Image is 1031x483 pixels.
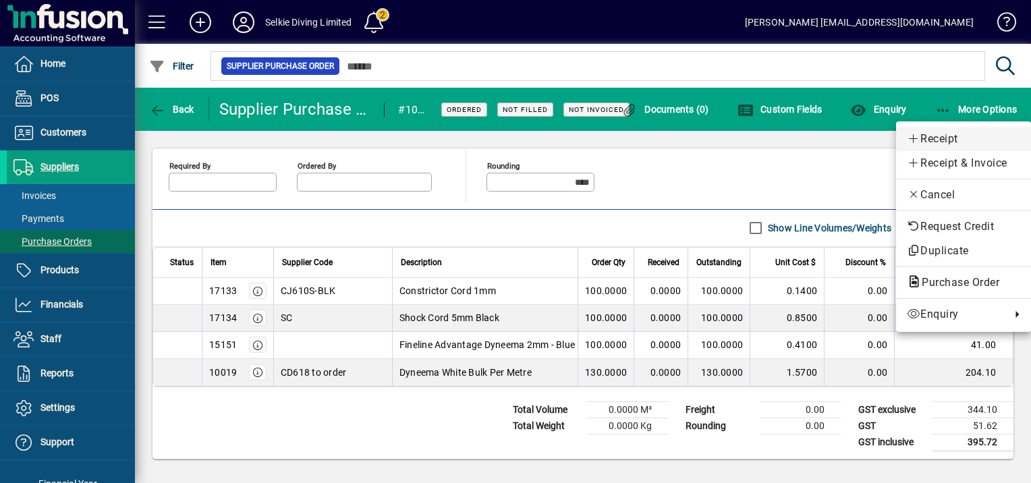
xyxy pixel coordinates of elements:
[907,131,1020,147] span: Receipt
[907,155,1020,171] span: Receipt & Invoice
[907,306,1004,322] span: Enquiry
[907,219,1020,235] span: Request Credit
[907,276,1006,289] span: Purchase Order
[907,243,1020,259] span: Duplicate
[907,187,1020,203] span: Cancel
